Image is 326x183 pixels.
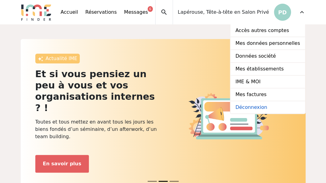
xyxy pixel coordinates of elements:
img: awesome.png [38,56,43,62]
div: Actualité IME [35,54,80,63]
a: Mes établissements [230,63,305,76]
img: actu.png [188,92,269,140]
p: PD [274,4,291,21]
button: En savoir plus [35,155,89,173]
a: IME & MOI [230,76,305,88]
a: Données société [230,50,305,63]
p: Toutes et tous mettez en avant tous les jours les biens fondés d’un séminaire, d’un afterwork, d’... [35,118,159,140]
span: search [160,9,168,16]
a: Accès autres comptes [230,24,305,37]
a: Messages6 [124,9,148,16]
a: Mes factures [230,88,305,101]
h2: Et si vous pensiez un peu à vous et vos organisations internes ? ! [35,68,159,113]
span: expand_more [298,9,306,16]
a: Accueil [61,9,78,16]
img: Logo.png [21,4,52,21]
span: Lapérouse, Tête-à-tête en Salon Privé [178,9,269,16]
a: Mes données personnelles [230,37,305,50]
div: 6 [148,6,153,12]
a: Déconnexion [230,101,305,113]
a: Réservations [85,9,117,16]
